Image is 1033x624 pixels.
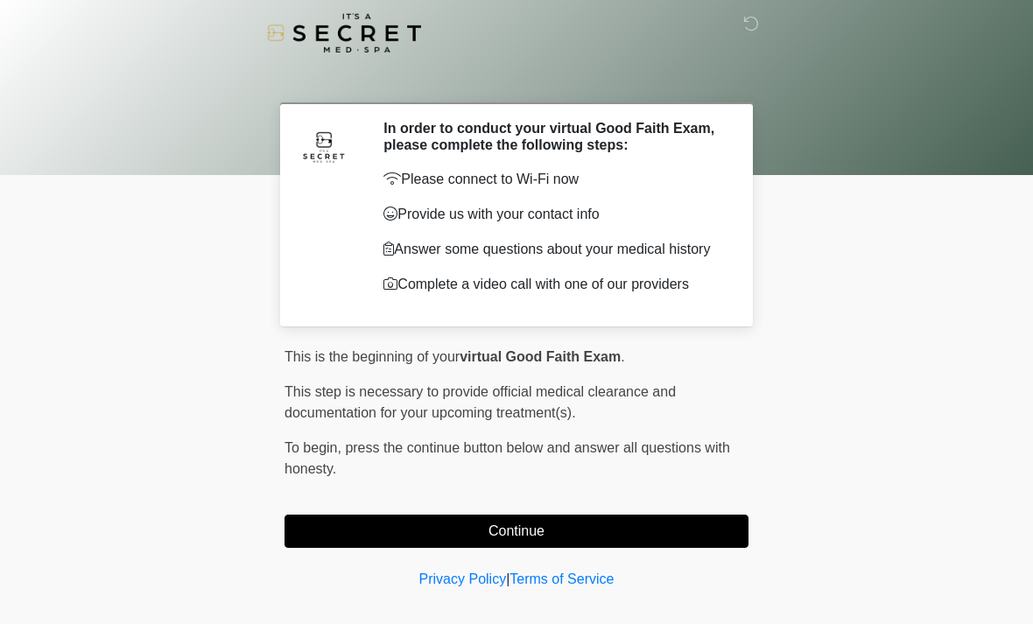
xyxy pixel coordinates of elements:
span: This is the beginning of your [285,349,460,364]
span: press the continue button below and answer all questions with honesty. [285,440,730,476]
span: To begin, [285,440,345,455]
button: Continue [285,515,748,548]
p: Complete a video call with one of our providers [383,274,722,295]
a: Privacy Policy [419,571,507,586]
p: Please connect to Wi-Fi now [383,169,722,190]
span: . [621,349,624,364]
img: Agent Avatar [298,120,350,172]
h2: In order to conduct your virtual Good Faith Exam, please complete the following steps: [383,120,722,153]
span: This step is necessary to provide official medical clearance and documentation for your upcoming ... [285,384,676,420]
img: It's A Secret Med Spa Logo [267,13,421,53]
h1: ‎ ‎ [271,63,762,95]
p: Answer some questions about your medical history [383,239,722,260]
strong: virtual Good Faith Exam [460,349,621,364]
a: | [506,571,509,586]
a: Terms of Service [509,571,614,586]
p: Provide us with your contact info [383,204,722,225]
